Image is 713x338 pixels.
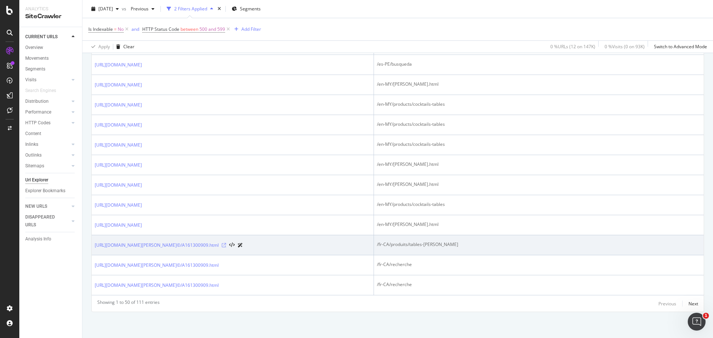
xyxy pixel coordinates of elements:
[241,26,261,32] div: Add Filter
[658,301,676,307] div: Previous
[88,41,110,53] button: Apply
[25,130,77,138] a: Content
[25,176,77,184] a: Url Explorer
[658,299,676,308] button: Previous
[95,141,142,149] a: [URL][DOMAIN_NAME]
[95,161,142,169] a: [URL][DOMAIN_NAME]
[25,55,77,62] a: Movements
[25,119,69,127] a: HTTP Codes
[98,43,110,50] div: Apply
[377,61,701,68] div: /es-PE/busqueda
[550,43,595,50] div: 0 % URLs ( 12 on 147K )
[122,6,128,12] span: vs
[97,299,160,308] div: Showing 1 to 50 of 111 entries
[377,221,701,228] div: /en-MY/[PERSON_NAME].html
[377,241,701,248] div: /fr-CA/produits/tables-[PERSON_NAME]
[128,6,149,12] span: Previous
[88,3,122,15] button: [DATE]
[25,98,69,105] a: Distribution
[25,55,49,62] div: Movements
[95,181,142,189] a: [URL][DOMAIN_NAME]
[377,81,701,88] div: /en-MY/[PERSON_NAME].html
[118,24,124,35] span: No
[25,98,49,105] div: Distribution
[25,176,48,184] div: Url Explorer
[95,101,142,109] a: [URL][DOMAIN_NAME]
[174,6,207,12] div: 2 Filters Applied
[25,141,69,148] a: Inlinks
[25,213,69,229] a: DISAPPEARED URLS
[25,162,69,170] a: Sitemaps
[238,241,243,249] a: AI Url Details
[240,6,261,12] span: Segments
[25,87,64,95] a: Search Engines
[377,181,701,188] div: /en-MY/[PERSON_NAME].html
[25,187,77,195] a: Explorer Bookmarks
[25,65,77,73] a: Segments
[25,151,69,159] a: Outlinks
[95,121,142,129] a: [URL][DOMAIN_NAME]
[688,313,706,331] iframe: Intercom live chat
[377,101,701,108] div: /en-MY/products/cocktails-tables
[131,26,139,33] button: and
[25,108,69,116] a: Performance
[377,141,701,148] div: /en-MY/products/cocktails-tables
[98,6,113,12] span: 2025 Sep. 1st
[651,41,707,53] button: Switch to Advanced Mode
[25,33,58,41] div: CURRENT URLS
[25,44,77,52] a: Overview
[25,130,41,138] div: Content
[688,301,698,307] div: Next
[25,76,36,84] div: Visits
[222,243,226,247] a: Visit Online Page
[377,261,701,268] div: /fr-CA/recherche
[25,87,56,95] div: Search Engines
[95,81,142,89] a: [URL][DOMAIN_NAME]
[95,262,219,269] a: [URL][DOMAIN_NAME][PERSON_NAME]©/A161300909.html
[605,43,645,50] div: 0 % Visits ( 0 on 93K )
[377,281,701,288] div: /fr-CA/recherche
[25,235,77,243] a: Analysis Info
[95,61,142,69] a: [URL][DOMAIN_NAME]
[113,41,134,53] button: Clear
[25,44,43,52] div: Overview
[25,235,51,243] div: Analysis Info
[229,243,235,248] button: View HTML Source
[164,3,216,15] button: 2 Filters Applied
[114,26,117,32] span: =
[88,26,113,32] span: Is Indexable
[377,201,701,208] div: /en-MY/products/cocktails-tables
[25,151,42,159] div: Outlinks
[25,162,44,170] div: Sitemaps
[131,26,139,32] div: and
[95,221,142,229] a: [URL][DOMAIN_NAME]
[25,203,69,210] a: NEW URLS
[377,161,701,168] div: /en-MY/[PERSON_NAME].html
[229,3,264,15] button: Segments
[199,24,225,35] span: 500 and 599
[95,201,142,209] a: [URL][DOMAIN_NAME]
[25,141,38,148] div: Inlinks
[25,119,51,127] div: HTTP Codes
[688,299,698,308] button: Next
[703,313,709,319] span: 1
[123,43,134,50] div: Clear
[128,3,157,15] button: Previous
[180,26,198,32] span: between
[25,187,65,195] div: Explorer Bookmarks
[654,43,707,50] div: Switch to Advanced Mode
[25,76,69,84] a: Visits
[25,108,51,116] div: Performance
[216,5,222,13] div: times
[25,203,47,210] div: NEW URLS
[25,12,76,21] div: SiteCrawler
[142,26,179,32] span: HTTP Status Code
[95,242,219,249] a: [URL][DOMAIN_NAME][PERSON_NAME]©/A161300909.html
[231,25,261,34] button: Add Filter
[25,6,76,12] div: Analytics
[25,33,69,41] a: CURRENT URLS
[25,213,63,229] div: DISAPPEARED URLS
[25,65,45,73] div: Segments
[377,121,701,128] div: /en-MY/products/cocktails-tables
[95,282,219,289] a: [URL][DOMAIN_NAME][PERSON_NAME]©/A161300909.html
